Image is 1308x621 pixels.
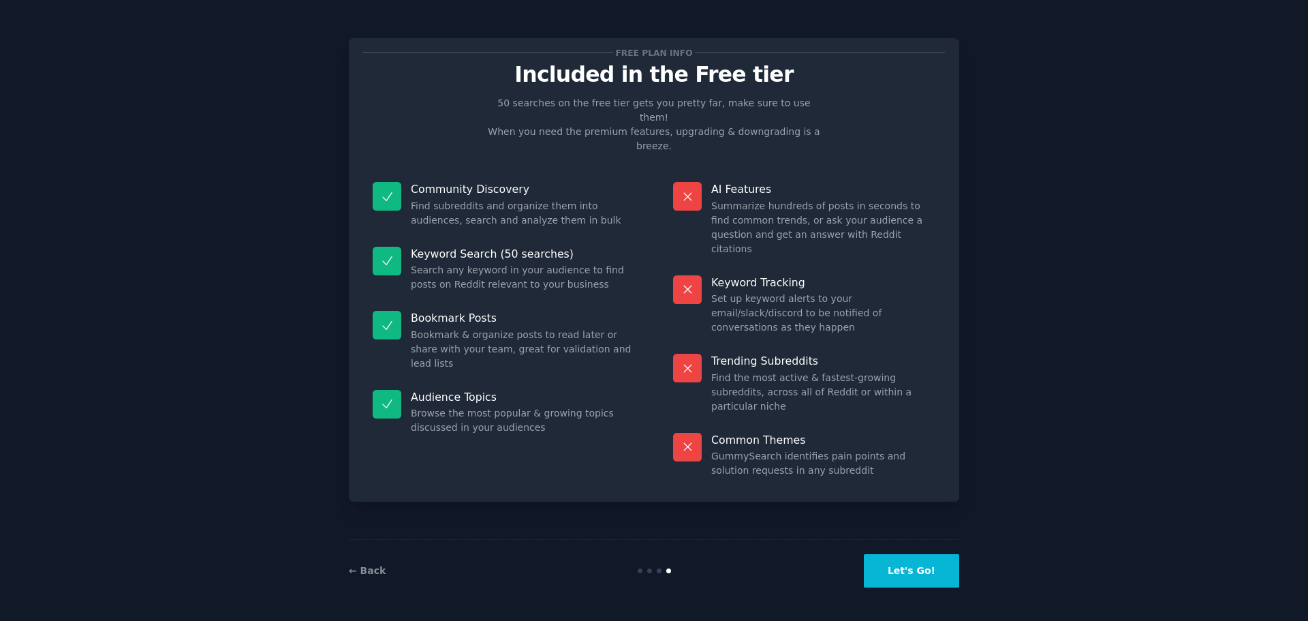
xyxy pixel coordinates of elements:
p: Common Themes [711,433,935,447]
p: Keyword Tracking [711,275,935,290]
p: Trending Subreddits [711,354,935,368]
dd: Browse the most popular & growing topics discussed in your audiences [411,406,635,435]
dd: Set up keyword alerts to your email/slack/discord to be notified of conversations as they happen [711,292,935,335]
p: Community Discovery [411,182,635,196]
p: Audience Topics [411,390,635,404]
p: Included in the Free tier [363,63,945,87]
dd: GummySearch identifies pain points and solution requests in any subreddit [711,449,935,478]
p: AI Features [711,182,935,196]
dd: Find the most active & fastest-growing subreddits, across all of Reddit or within a particular niche [711,371,935,414]
dd: Search any keyword in your audience to find posts on Reddit relevant to your business [411,263,635,292]
button: Let's Go! [864,554,959,588]
p: 50 searches on the free tier gets you pretty far, make sure to use them! When you need the premiu... [482,96,826,153]
dd: Bookmark & organize posts to read later or share with your team, great for validation and lead lists [411,328,635,371]
p: Keyword Search (50 searches) [411,247,635,261]
span: Free plan info [613,46,695,60]
p: Bookmark Posts [411,311,635,325]
dd: Find subreddits and organize them into audiences, search and analyze them in bulk [411,199,635,228]
a: ← Back [349,565,386,576]
dd: Summarize hundreds of posts in seconds to find common trends, or ask your audience a question and... [711,199,935,256]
